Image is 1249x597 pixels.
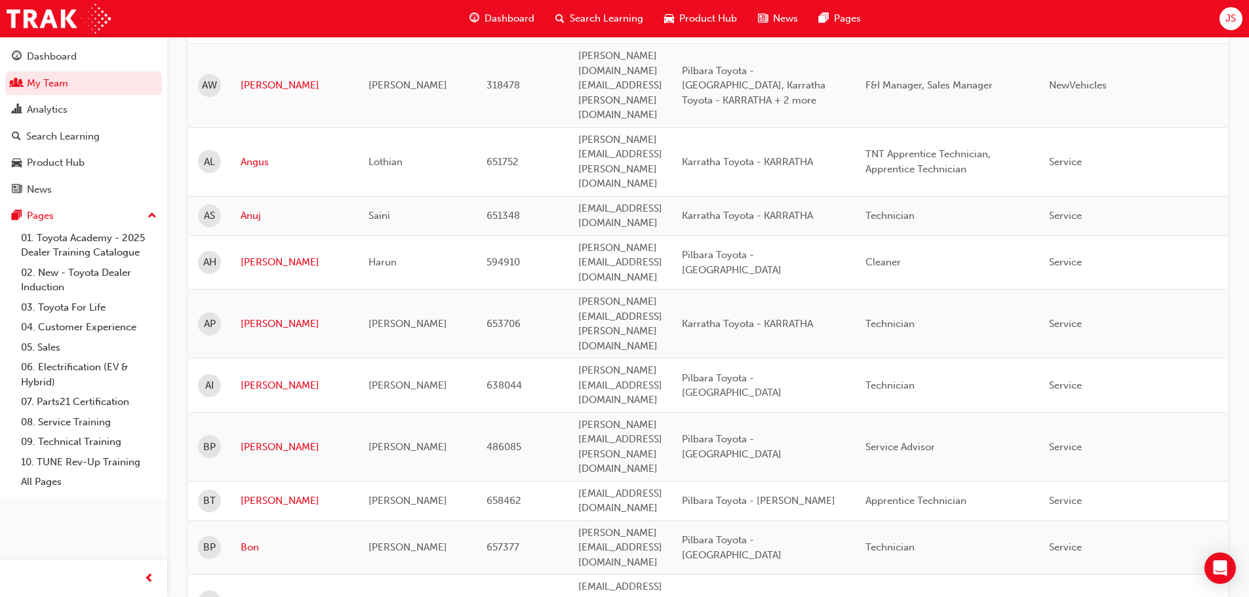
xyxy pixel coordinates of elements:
[1049,318,1082,330] span: Service
[578,527,662,568] span: [PERSON_NAME][EMAIL_ADDRESS][DOMAIN_NAME]
[204,317,216,332] span: AP
[12,51,22,63] span: guage-icon
[16,228,162,263] a: 01. Toyota Academy - 2025 Dealer Training Catalogue
[758,10,768,27] span: news-icon
[1049,379,1082,391] span: Service
[5,151,162,175] a: Product Hub
[682,534,782,561] span: Pilbara Toyota - [GEOGRAPHIC_DATA]
[16,317,162,337] a: 04. Customer Experience
[16,412,162,433] a: 08. Service Training
[368,79,447,91] span: [PERSON_NAME]
[5,125,162,149] a: Search Learning
[469,10,479,27] span: guage-icon
[144,571,154,587] span: prev-icon
[203,255,216,270] span: AH
[578,296,662,352] span: [PERSON_NAME][EMAIL_ADDRESS][PERSON_NAME][DOMAIN_NAME]
[578,488,662,514] span: [EMAIL_ADDRESS][DOMAIN_NAME]
[682,65,825,106] span: Pilbara Toyota - [GEOGRAPHIC_DATA], Karratha Toyota - KARRATHA + 2 more
[204,155,215,170] span: AL
[5,45,162,69] a: Dashboard
[545,5,654,32] a: search-iconSearch Learning
[865,541,915,553] span: Technician
[368,495,447,507] span: [PERSON_NAME]
[865,256,901,268] span: Cleaner
[682,156,813,168] span: Karratha Toyota - KARRATHA
[202,78,217,93] span: AW
[747,5,808,32] a: news-iconNews
[865,210,915,221] span: Technician
[1049,79,1107,91] span: NewVehicles
[682,372,782,399] span: Pilbara Toyota - [GEOGRAPHIC_DATA]
[1049,156,1082,168] span: Service
[773,11,798,26] span: News
[27,49,77,64] div: Dashboard
[555,10,565,27] span: search-icon
[578,364,662,406] span: [PERSON_NAME][EMAIL_ADDRESS][DOMAIN_NAME]
[682,249,782,276] span: Pilbara Toyota - [GEOGRAPHIC_DATA]
[5,178,162,202] a: News
[578,50,662,121] span: [PERSON_NAME][DOMAIN_NAME][EMAIL_ADDRESS][PERSON_NAME][DOMAIN_NAME]
[241,493,349,509] a: [PERSON_NAME]
[486,156,519,168] span: 651752
[368,256,397,268] span: Harun
[808,5,871,32] a: pages-iconPages
[241,317,349,332] a: [PERSON_NAME]
[486,541,519,553] span: 657377
[865,79,993,91] span: F&I Manager, Sales Manager
[5,71,162,96] a: My Team
[241,378,349,393] a: [PERSON_NAME]
[368,541,447,553] span: [PERSON_NAME]
[12,104,22,116] span: chart-icon
[578,202,662,229] span: [EMAIL_ADDRESS][DOMAIN_NAME]
[27,102,68,117] div: Analytics
[241,255,349,270] a: [PERSON_NAME]
[682,210,813,221] span: Karratha Toyota - KARRATHA
[819,10,829,27] span: pages-icon
[459,5,545,32] a: guage-iconDashboard
[486,441,521,453] span: 486085
[664,10,674,27] span: car-icon
[203,493,216,509] span: BT
[865,379,915,391] span: Technician
[203,440,216,455] span: BP
[1049,541,1082,553] span: Service
[654,5,747,32] a: car-iconProduct Hub
[5,42,162,204] button: DashboardMy TeamAnalyticsSearch LearningProduct HubNews
[368,318,447,330] span: [PERSON_NAME]
[679,11,737,26] span: Product Hub
[1204,552,1236,584] div: Open Intercom Messenger
[5,204,162,228] button: Pages
[368,441,447,453] span: [PERSON_NAME]
[16,357,162,392] a: 06. Electrification (EV & Hybrid)
[16,432,162,452] a: 09. Technical Training
[5,98,162,122] a: Analytics
[27,155,85,170] div: Product Hub
[1049,495,1082,507] span: Service
[368,379,447,391] span: [PERSON_NAME]
[1049,256,1082,268] span: Service
[578,134,662,190] span: [PERSON_NAME][EMAIL_ADDRESS][PERSON_NAME][DOMAIN_NAME]
[16,452,162,472] a: 10. TUNE Rev-Up Training
[12,157,22,169] span: car-icon
[578,419,662,475] span: [PERSON_NAME][EMAIL_ADDRESS][PERSON_NAME][DOMAIN_NAME]
[16,298,162,318] a: 03. Toyota For Life
[26,129,100,144] div: Search Learning
[486,495,521,507] span: 658462
[241,155,349,170] a: Angus
[16,337,162,358] a: 05. Sales
[485,11,534,26] span: Dashboard
[368,210,390,221] span: Saini
[486,379,522,391] span: 638044
[682,318,813,330] span: Karratha Toyota - KARRATHA
[486,256,520,268] span: 594910
[241,208,349,223] a: Anuj
[7,4,111,33] a: Trak
[368,156,403,168] span: Lothian
[205,378,214,393] span: AI
[16,392,162,412] a: 07. Parts21 Certification
[27,182,52,197] div: News
[1049,441,1082,453] span: Service
[865,318,915,330] span: Technician
[682,495,835,507] span: Pilbara Toyota - [PERSON_NAME]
